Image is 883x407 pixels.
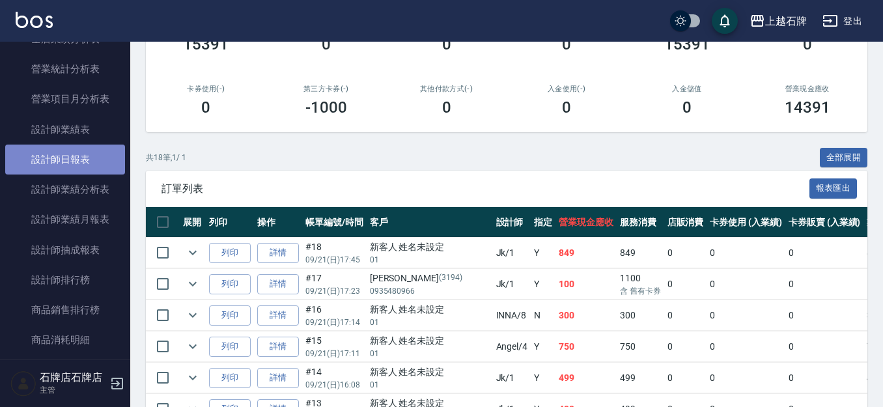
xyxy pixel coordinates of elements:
div: [PERSON_NAME] [370,272,490,285]
th: 客戶 [367,207,493,238]
a: 商品消耗明細 [5,325,125,355]
td: 100 [555,269,617,300]
a: 設計師抽成報表 [5,235,125,265]
h2: 其他付款方式(-) [402,85,491,93]
p: 09/21 (日) 17:45 [305,254,363,266]
p: (3194) [439,272,462,285]
button: 列印 [209,305,251,326]
td: 499 [555,363,617,393]
a: 設計師業績月報表 [5,204,125,234]
p: 09/21 (日) 17:11 [305,348,363,359]
td: #15 [302,331,367,362]
td: 0 [785,269,864,300]
button: expand row [183,368,203,387]
p: 01 [370,254,490,266]
td: Jk /1 [493,363,531,393]
h3: 0 [562,98,571,117]
td: 750 [555,331,617,362]
button: expand row [183,274,203,294]
button: 登出 [817,9,867,33]
a: 營業項目月分析表 [5,84,125,114]
h3: 14391 [785,98,830,117]
img: Logo [16,12,53,28]
td: 0 [785,331,864,362]
h3: 0 [442,35,451,53]
h3: 0 [442,98,451,117]
td: 0 [785,300,864,331]
button: expand row [183,305,203,325]
a: 詳情 [257,274,299,294]
p: 09/21 (日) 17:23 [305,285,363,297]
td: #17 [302,269,367,300]
td: 0 [664,238,707,268]
td: 0 [664,331,707,362]
a: 商品銷售排行榜 [5,295,125,325]
td: Y [531,331,555,362]
a: 詳情 [257,337,299,357]
a: 設計師日報表 [5,145,125,175]
h2: 入金使用(-) [522,85,611,93]
th: 服務消費 [617,207,664,238]
th: 營業現金應收 [555,207,617,238]
td: Angel /4 [493,331,531,362]
h2: 入金儲值 [643,85,732,93]
button: 列印 [209,274,251,294]
h2: 營業現金應收 [763,85,852,93]
div: 新客人 姓名未設定 [370,334,490,348]
th: 設計師 [493,207,531,238]
div: 上越石牌 [765,13,807,29]
td: 849 [617,238,664,268]
td: 0 [785,238,864,268]
td: 849 [555,238,617,268]
p: 含 舊有卡券 [620,285,661,297]
p: 01 [370,316,490,328]
button: 上越石牌 [744,8,812,35]
a: 營業統計分析表 [5,54,125,84]
h3: 0 [201,98,210,117]
a: 詳情 [257,305,299,326]
h3: 0 [562,35,571,53]
td: 0 [664,363,707,393]
button: 列印 [209,368,251,388]
td: INNA /8 [493,300,531,331]
h3: 15391 [664,35,710,53]
a: 設計師業績分析表 [5,175,125,204]
h3: 15391 [183,35,229,53]
th: 卡券使用 (入業績) [707,207,785,238]
td: 300 [617,300,664,331]
td: 300 [555,300,617,331]
button: save [712,8,738,34]
th: 店販消費 [664,207,707,238]
p: 01 [370,379,490,391]
td: 0 [707,300,785,331]
td: #14 [302,363,367,393]
a: 設計師排行榜 [5,265,125,295]
div: 新客人 姓名未設定 [370,240,490,254]
p: 09/21 (日) 17:14 [305,316,363,328]
button: expand row [183,337,203,356]
button: 全部展開 [820,148,868,168]
button: expand row [183,243,203,262]
h2: 第三方卡券(-) [282,85,371,93]
td: Jk /1 [493,269,531,300]
td: 0 [664,300,707,331]
p: 0935480966 [370,285,490,297]
h2: 卡券使用(-) [161,85,251,93]
th: 指定 [531,207,555,238]
p: 09/21 (日) 16:08 [305,379,363,391]
td: 499 [617,363,664,393]
th: 展開 [180,207,206,238]
h3: 0 [322,35,331,53]
div: 新客人 姓名未設定 [370,303,490,316]
h5: 石牌店石牌店 [40,371,106,384]
th: 卡券販賣 (入業績) [785,207,864,238]
img: Person [10,371,36,397]
a: 報表匯出 [809,182,858,194]
p: 共 18 筆, 1 / 1 [146,152,186,163]
h3: 0 [803,35,812,53]
th: 列印 [206,207,254,238]
td: 0 [664,269,707,300]
td: N [531,300,555,331]
a: 詳情 [257,243,299,263]
td: #16 [302,300,367,331]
